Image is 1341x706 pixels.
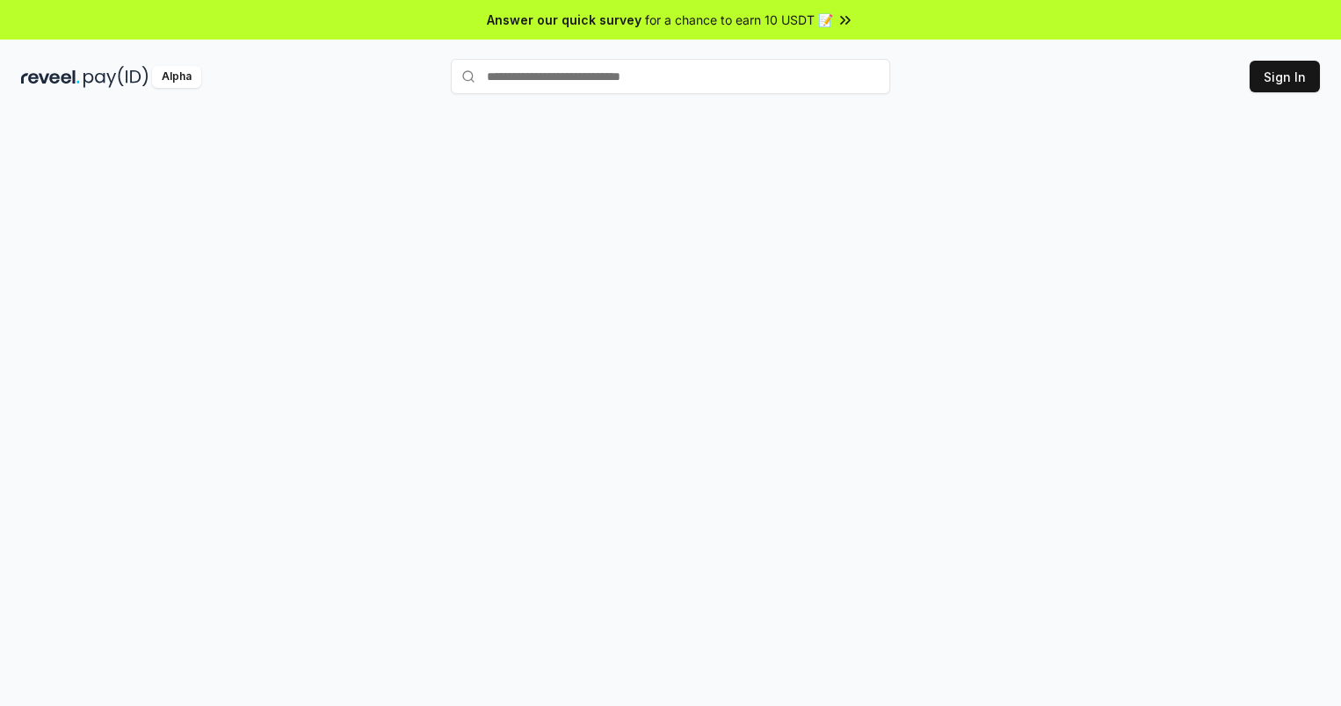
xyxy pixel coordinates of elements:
img: reveel_dark [21,66,80,88]
img: pay_id [83,66,149,88]
button: Sign In [1250,61,1320,92]
span: for a chance to earn 10 USDT 📝 [645,11,833,29]
span: Answer our quick survey [487,11,642,29]
div: Alpha [152,66,201,88]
